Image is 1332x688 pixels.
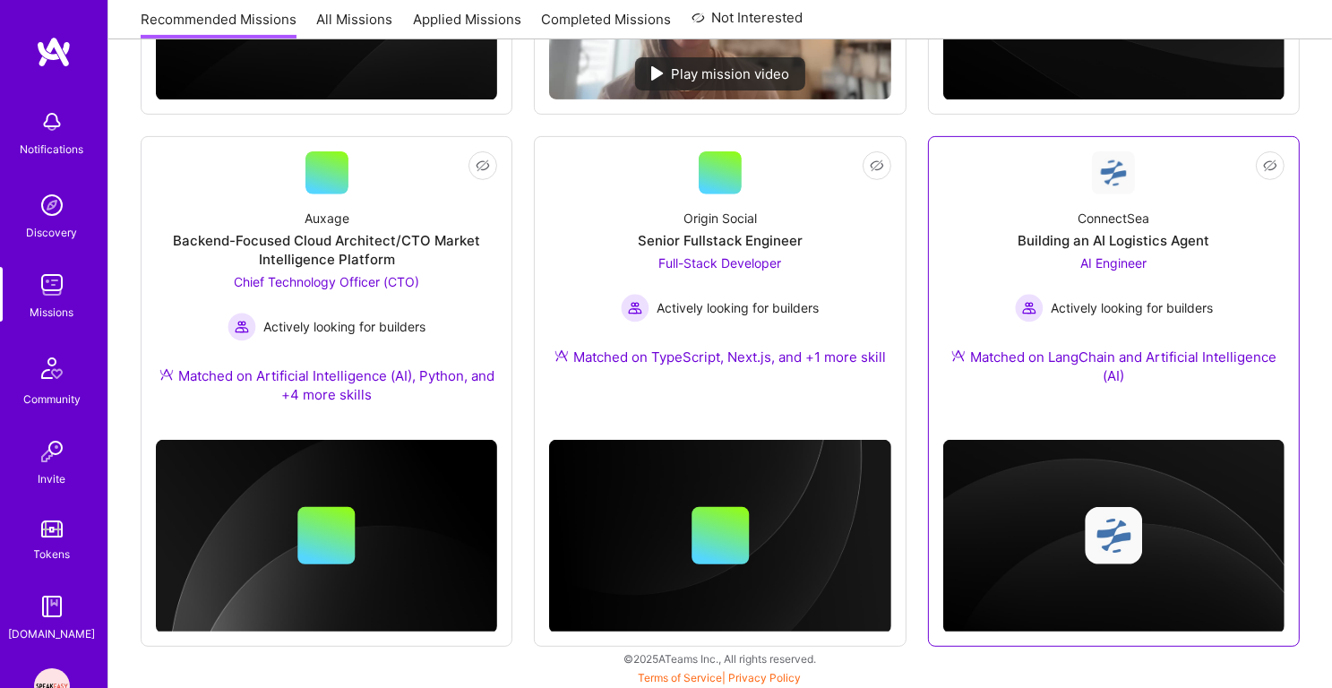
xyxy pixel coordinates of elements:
[156,440,497,633] img: cover
[305,209,349,228] div: Auxage
[943,440,1285,633] img: cover
[1092,151,1135,194] img: Company Logo
[638,231,803,250] div: Senior Fullstack Engineer
[692,7,803,39] a: Not Interested
[21,140,84,159] div: Notifications
[34,589,70,624] img: guide book
[34,434,70,469] img: Invite
[476,159,490,173] i: icon EyeClosed
[34,545,71,563] div: Tokens
[651,66,664,81] img: play
[657,298,819,317] span: Actively looking for builders
[554,348,886,366] div: Matched on TypeScript, Next.js, and +1 more skill
[1051,298,1213,317] span: Actively looking for builders
[683,209,757,228] div: Origin Social
[234,274,419,289] span: Chief Technology Officer (CTO)
[658,255,781,271] span: Full-Stack Developer
[23,390,81,408] div: Community
[156,151,497,426] a: AuxageBackend-Focused Cloud Architect/CTO Market Intelligence PlatformChief Technology Officer (C...
[1080,255,1147,271] span: AI Engineer
[1078,209,1149,228] div: ConnectSea
[621,294,649,322] img: Actively looking for builders
[36,36,72,68] img: logo
[107,636,1332,681] div: © 2025 ATeams Inc., All rights reserved.
[34,104,70,140] img: bell
[317,10,393,39] a: All Missions
[1085,507,1142,564] img: Company logo
[9,624,96,643] div: [DOMAIN_NAME]
[228,313,256,341] img: Actively looking for builders
[1263,159,1277,173] i: icon EyeClosed
[639,671,802,684] span: |
[39,469,66,488] div: Invite
[413,10,521,39] a: Applied Missions
[156,366,497,404] div: Matched on Artificial Intelligence (AI), Python, and +4 more skills
[549,440,890,633] img: cover
[30,303,74,322] div: Missions
[554,348,569,363] img: Ateam Purple Icon
[141,10,296,39] a: Recommended Missions
[263,317,425,336] span: Actively looking for builders
[870,159,884,173] i: icon EyeClosed
[729,671,802,684] a: Privacy Policy
[34,187,70,223] img: discovery
[639,671,723,684] a: Terms of Service
[159,367,174,382] img: Ateam Purple Icon
[156,231,497,269] div: Backend-Focused Cloud Architect/CTO Market Intelligence Platform
[943,151,1285,407] a: Company LogoConnectSeaBuilding an AI Logistics AgentAI Engineer Actively looking for buildersActi...
[951,348,966,363] img: Ateam Purple Icon
[635,57,805,90] div: Play mission video
[549,151,890,388] a: Origin SocialSenior Fullstack EngineerFull-Stack Developer Actively looking for buildersActively ...
[41,520,63,537] img: tokens
[30,347,73,390] img: Community
[542,10,672,39] a: Completed Missions
[27,223,78,242] div: Discovery
[1015,294,1044,322] img: Actively looking for builders
[34,267,70,303] img: teamwork
[1018,231,1209,250] div: Building an AI Logistics Agent
[943,348,1285,385] div: Matched on LangChain and Artificial Intelligence (AI)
